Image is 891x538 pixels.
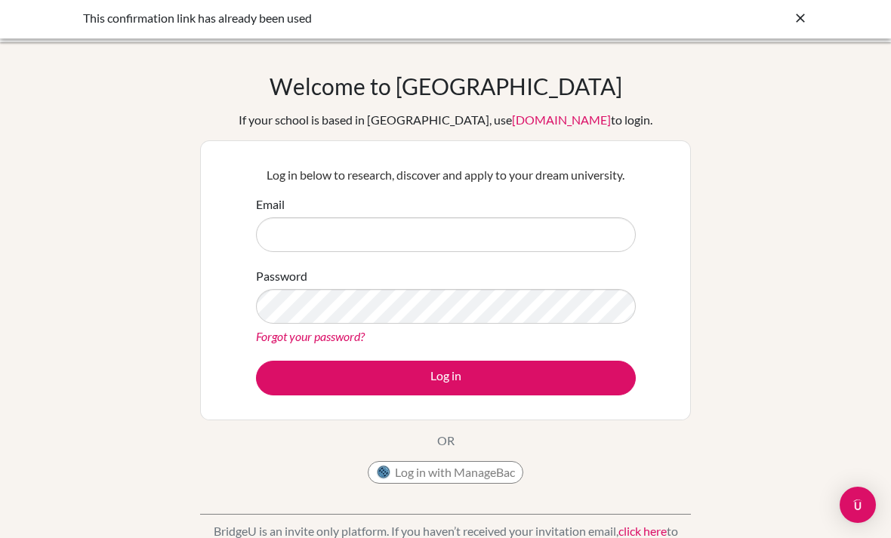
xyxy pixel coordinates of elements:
a: click here [618,524,667,538]
a: Forgot your password? [256,329,365,343]
button: Log in [256,361,636,395]
label: Email [256,195,285,214]
h1: Welcome to [GEOGRAPHIC_DATA] [270,72,622,100]
a: [DOMAIN_NAME] [512,112,611,127]
div: Open Intercom Messenger [840,487,876,523]
div: If your school is based in [GEOGRAPHIC_DATA], use to login. [239,111,652,129]
div: This confirmation link has already been used [83,9,581,27]
label: Password [256,267,307,285]
p: OR [437,432,455,450]
button: Log in with ManageBac [368,461,523,484]
p: Log in below to research, discover and apply to your dream university. [256,166,636,184]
